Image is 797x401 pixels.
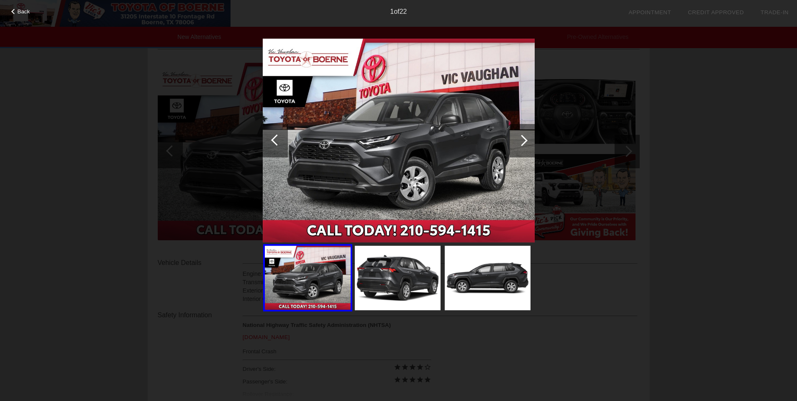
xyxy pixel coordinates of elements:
[18,8,30,15] span: Back
[400,8,407,15] span: 22
[761,9,789,15] a: Trade-In
[263,39,535,243] img: image.aspx
[445,246,530,310] img: image.aspx
[355,246,441,310] img: image.aspx
[628,9,671,15] a: Appointment
[390,8,394,15] span: 1
[688,9,744,15] a: Credit Approved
